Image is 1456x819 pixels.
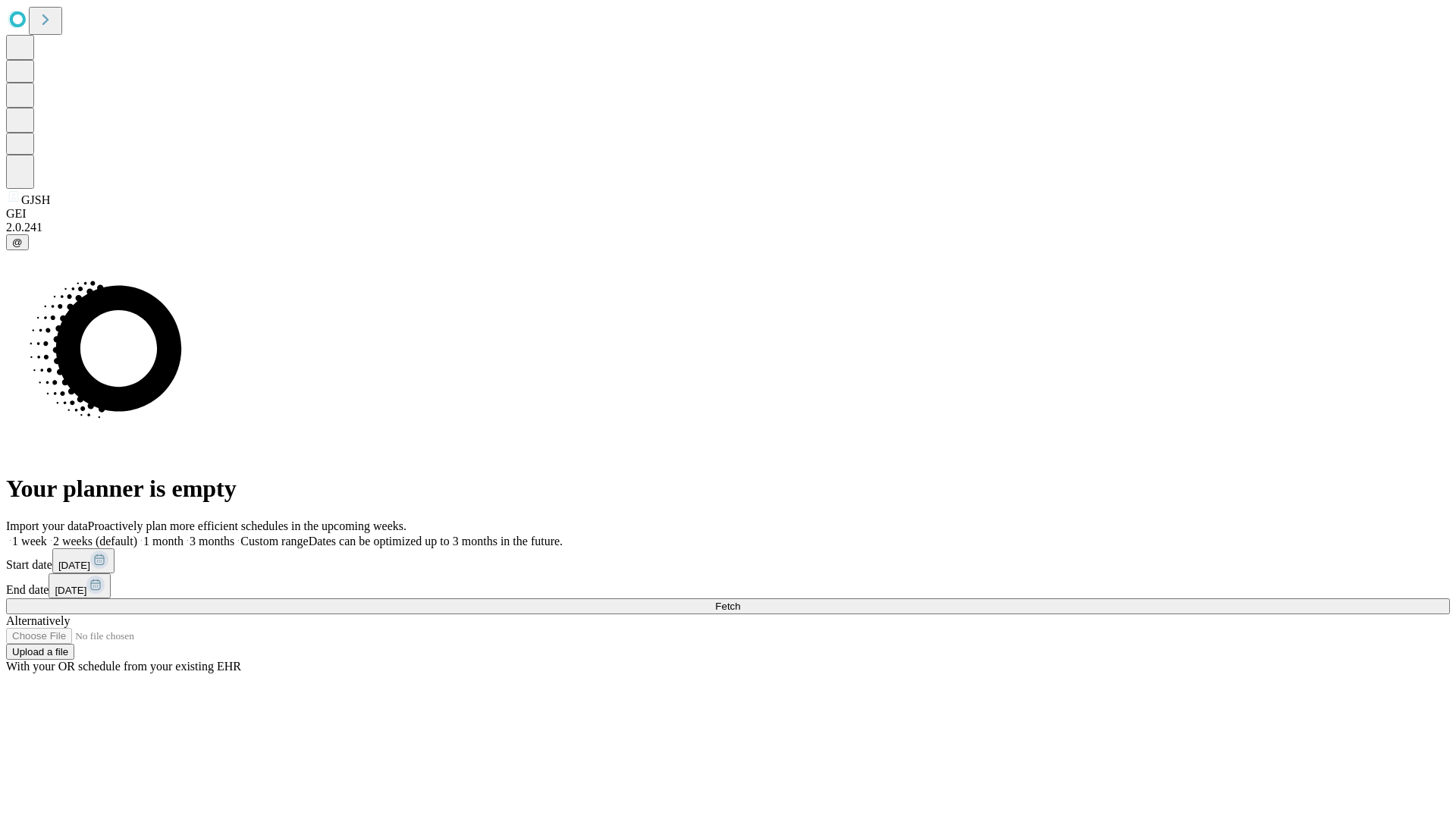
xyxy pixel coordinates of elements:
button: [DATE] [49,573,111,598]
div: GEI [6,207,1450,221]
span: @ [12,237,23,248]
span: 3 months [190,535,234,548]
div: 2.0.241 [6,221,1450,234]
button: [DATE] [52,548,115,573]
span: Fetch [715,601,740,612]
span: [DATE] [58,560,90,571]
span: 1 week [12,535,47,548]
button: Fetch [6,598,1450,614]
span: Dates can be optimized up to 3 months in the future. [309,535,563,548]
div: Start date [6,548,1450,573]
div: End date [6,573,1450,598]
span: Alternatively [6,614,70,627]
span: With your OR schedule from your existing EHR [6,660,241,673]
h1: Your planner is empty [6,475,1450,503]
button: @ [6,234,29,250]
button: Upload a file [6,644,74,660]
span: [DATE] [55,585,86,596]
span: 1 month [143,535,184,548]
span: GJSH [21,193,50,206]
span: 2 weeks (default) [53,535,137,548]
span: Import your data [6,519,88,532]
span: Custom range [240,535,308,548]
span: Proactively plan more efficient schedules in the upcoming weeks. [88,519,406,532]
